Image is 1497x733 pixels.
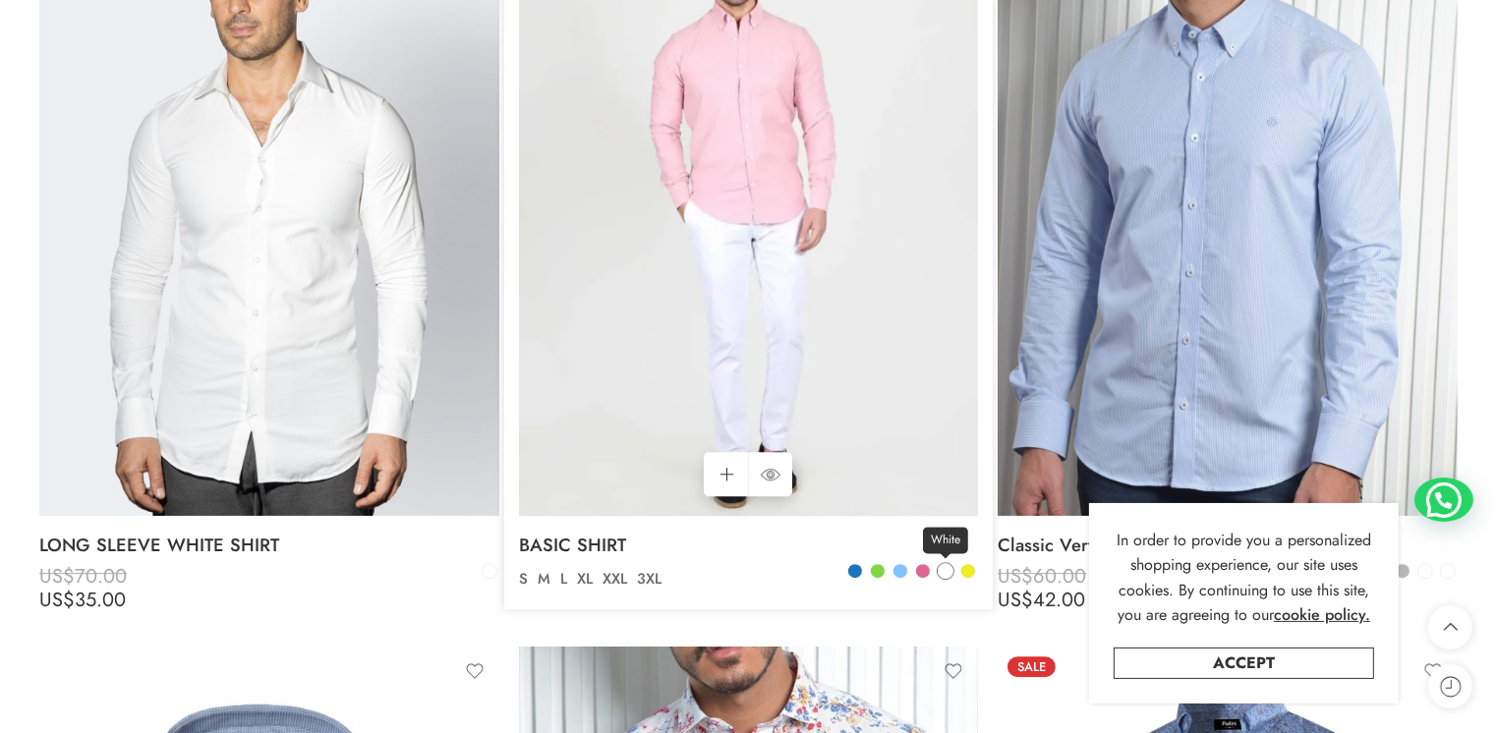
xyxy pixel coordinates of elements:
span: US$ [39,586,75,614]
span: US$ [998,562,1033,591]
bdi: 42.00 [998,586,1085,614]
span: US$ [617,562,653,591]
span: Sale [1008,656,1056,677]
bdi: 60.00 [998,562,1086,591]
a: Yellow [959,562,977,580]
a: Blue [846,562,864,580]
a: Accept [1114,648,1374,679]
a: Select options for “BASIC SHIRT” [704,452,748,496]
a: QUICK SHOP [748,452,792,496]
a: pure white [1416,562,1434,580]
bdi: 70.00 [39,562,127,591]
bdi: 60.00 [519,562,607,591]
a: XXL [598,568,632,591]
a: M [533,568,555,591]
a: White [1439,562,1457,580]
bdi: 35.00 [39,586,126,614]
span: White [923,528,968,554]
a: White [481,562,498,580]
a: low grey [1394,562,1411,580]
span: US$ [39,562,75,591]
a: S [514,568,533,591]
span: US$ [998,586,1033,614]
a: L [555,568,572,591]
a: Light Blue [892,562,909,580]
a: Classic Vertical Stripe Shirt [998,526,1458,565]
a: XL [572,568,598,591]
a: Rose [914,562,932,580]
bdi: 30.00 [617,562,705,591]
span: US$ [519,562,554,591]
a: Green [869,562,887,580]
a: 3XL [632,568,666,591]
span: In order to provide you a personalized shopping experience, our site uses cookies. By continuing ... [1117,529,1371,627]
a: cookie policy. [1274,602,1370,628]
a: White [937,562,954,580]
a: LONG SLEEVE WHITE SHIRT [39,526,499,565]
a: BASIC SHIRT [519,526,979,565]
